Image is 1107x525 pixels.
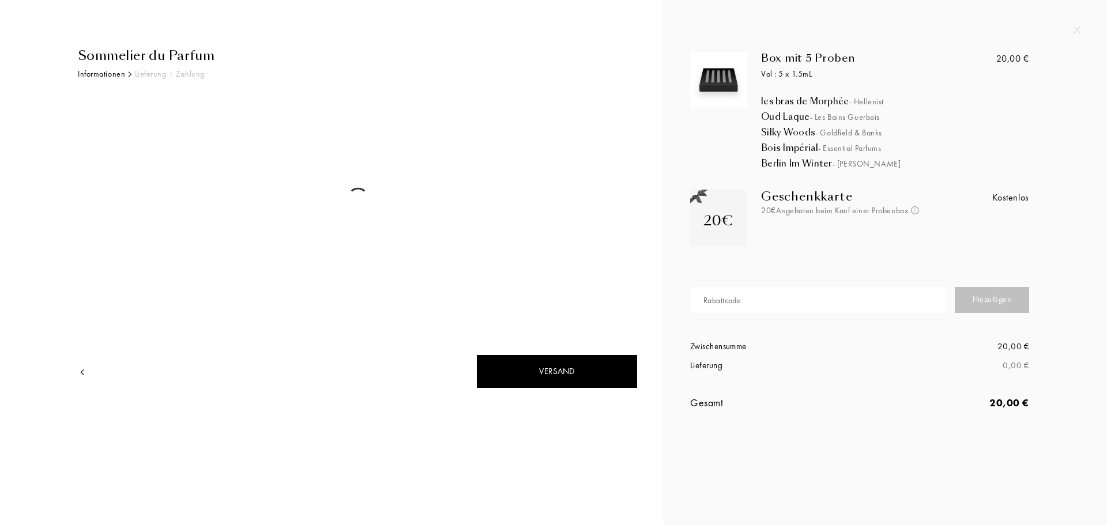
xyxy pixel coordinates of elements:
[761,142,1057,154] div: Bois Impérial
[761,68,973,80] div: Vol : 5 x 1.5mL
[128,71,131,77] img: arr_black.svg
[761,96,1057,107] div: les bras de Morphée
[1073,26,1081,34] img: quit_onboard.svg
[690,340,860,353] div: Zwischensumme
[815,127,882,138] span: - Goldfield & Banks
[761,190,944,203] div: Geschenkkarte
[992,191,1029,205] div: Kostenlos
[693,55,744,105] img: box_5.svg
[690,190,707,204] img: gift_n.png
[761,52,973,65] div: Box mit 5 Proben
[860,395,1029,410] div: 20,00 €
[810,112,880,122] span: - Les Bains Guerbois
[78,368,87,377] img: arrow.png
[849,96,884,107] span: - Hellenist
[476,354,638,388] div: Versand
[761,111,1057,123] div: Oud Laque
[78,68,125,80] div: Informationen
[690,395,860,410] div: Gesamt
[703,294,741,307] div: Rabattcode
[818,143,882,153] span: - Essential Parfums
[176,68,205,80] div: Zahlung
[996,52,1029,66] div: 20,00 €
[690,359,860,372] div: Lieferung
[761,158,1057,169] div: Berlin Im Winter
[911,206,919,214] img: info_voucher.png
[860,340,1029,353] div: 20,00 €
[78,46,638,65] div: Sommelier du Parfum
[761,205,944,217] div: 20€ Angeboten beim Kauf einer Probenbox
[955,287,1030,313] div: Hinzufügen
[833,158,901,169] span: - [PERSON_NAME]
[860,359,1029,372] div: 0,00 €
[761,127,1057,138] div: Silky Woods
[703,210,733,231] div: 20€
[135,68,167,80] div: Lieferung
[170,71,173,77] img: arr_grey.svg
